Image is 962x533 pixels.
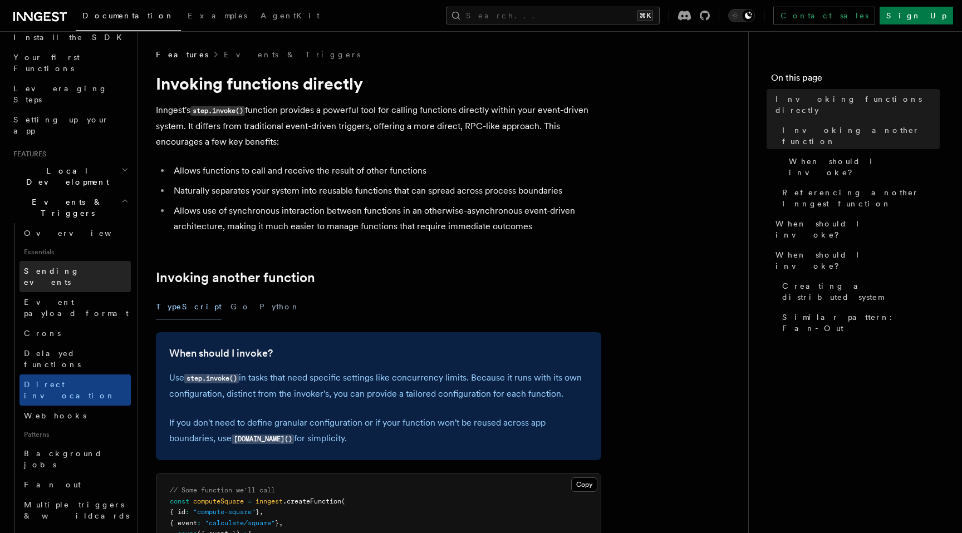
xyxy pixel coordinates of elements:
[19,261,131,292] a: Sending events
[19,374,131,406] a: Direct invocation
[9,192,131,223] button: Events & Triggers
[156,294,222,319] button: TypeScript
[880,7,953,24] a: Sign Up
[169,415,588,447] p: If you don't need to define granular configuration or if your function won't be reused across app...
[19,343,131,374] a: Delayed functions
[24,298,129,318] span: Event payload format
[82,11,174,20] span: Documentation
[24,480,81,489] span: Fan out
[19,292,131,323] a: Event payload format
[169,346,273,361] a: When should I invoke?
[24,500,129,520] span: Multiple triggers & wildcards
[259,294,300,319] button: Python
[259,508,263,516] span: ,
[771,245,940,276] a: When should I invoke?
[776,249,940,272] span: When should I invoke?
[181,3,254,30] a: Examples
[778,276,940,307] a: Creating a distributed system
[230,294,251,319] button: Go
[9,27,131,47] a: Install the SDK
[24,349,81,369] span: Delayed functions
[9,161,131,192] button: Local Development
[24,411,86,420] span: Webhooks
[789,156,940,178] span: When should I invoke?
[776,218,940,240] span: When should I invoke?
[205,519,275,527] span: "calculate/square"
[197,519,201,527] span: :
[782,312,940,334] span: Similar pattern: Fan-Out
[169,370,588,402] p: Use in tasks that need specific settings like concurrency limits. Because it runs with its own co...
[776,93,940,116] span: Invoking functions directly
[771,214,940,245] a: When should I invoke?
[9,110,131,141] a: Setting up your app
[771,71,940,89] h4: On this page
[13,84,107,104] span: Leveraging Steps
[24,229,139,238] span: Overview
[782,187,940,209] span: Referencing another Inngest function
[19,495,131,526] a: Multiple triggers & wildcards
[9,47,131,78] a: Your first Functions
[728,9,755,22] button: Toggle dark mode
[224,49,360,60] a: Events & Triggers
[24,380,115,400] span: Direct invocation
[76,3,181,31] a: Documentation
[184,374,239,383] code: step.invoke()
[19,443,131,475] a: Background jobs
[778,120,940,151] a: Invoking another function
[19,323,131,343] a: Crons
[170,508,185,516] span: { id
[156,102,601,150] p: Inngest's function provides a powerful tool for calling functions directly within your event-driv...
[261,11,320,20] span: AgentKit
[446,7,660,24] button: Search...⌘K
[771,89,940,120] a: Invoking functions directly
[9,150,46,159] span: Features
[637,10,653,21] kbd: ⌘K
[188,11,247,20] span: Examples
[256,508,259,516] span: }
[24,266,80,287] span: Sending events
[185,508,189,516] span: :
[254,3,326,30] a: AgentKit
[13,115,109,135] span: Setting up your app
[170,486,275,494] span: // Some function we'll call
[773,7,875,24] a: Contact sales
[782,125,940,147] span: Invoking another function
[784,151,940,182] a: When should I invoke?
[232,435,294,444] code: [DOMAIN_NAME]()
[156,73,601,93] h1: Invoking functions directly
[275,519,279,527] span: }
[571,477,597,492] button: Copy
[19,406,131,426] a: Webhooks
[193,508,256,516] span: "compute-square"
[13,33,129,42] span: Install the SDK
[248,497,252,505] span: =
[9,196,121,219] span: Events & Triggers
[19,243,131,261] span: Essentials
[170,163,601,179] li: Allows functions to call and receive the result of other functions
[778,307,940,338] a: Similar pattern: Fan-Out
[283,497,341,505] span: .createFunction
[279,519,283,527] span: ,
[13,53,80,73] span: Your first Functions
[256,497,283,505] span: inngest
[156,270,315,285] a: Invoking another function
[170,183,601,199] li: Naturally separates your system into reusable functions that can spread across process boundaries
[24,329,61,338] span: Crons
[24,449,102,469] span: Background jobs
[19,223,131,243] a: Overview
[778,182,940,214] a: Referencing another Inngest function
[170,519,197,527] span: { event
[170,203,601,234] li: Allows use of synchronous interaction between functions in an otherwise-asynchronous event-driven...
[190,106,245,116] code: step.invoke()
[19,475,131,495] a: Fan out
[19,426,131,443] span: Patterns
[193,497,244,505] span: computeSquare
[9,78,131,110] a: Leveraging Steps
[156,49,208,60] span: Features
[341,497,345,505] span: (
[9,165,121,187] span: Local Development
[170,497,189,505] span: const
[782,280,940,303] span: Creating a distributed system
